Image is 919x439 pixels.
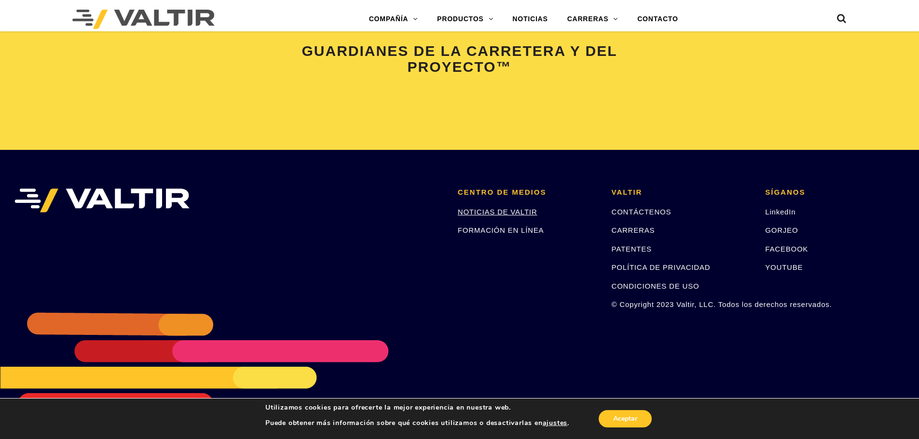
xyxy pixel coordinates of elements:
a: CARRERAS [612,226,655,234]
font: COMPAÑÍA [369,15,409,23]
a: LinkedIn [765,208,796,216]
font: SÍGANOS [765,188,805,196]
a: GORJEO [765,226,798,234]
a: COMPAÑÍA [359,10,427,29]
a: POLÍTICA DE PRIVACIDAD [612,263,711,271]
a: PATENTES [612,245,652,253]
a: YOUTUBE [765,263,803,271]
a: FACEBOOK [765,245,808,253]
font: Puede obtener más información sobre qué cookies utilizamos o desactivarlas en [265,418,543,427]
img: Valtir [72,10,215,29]
font: Aceptar [613,414,637,423]
font: NOTICIAS [512,15,548,23]
img: VALTIR [14,188,190,213]
font: VALTIR [612,188,643,196]
a: NOTICIAS [503,10,557,29]
font: CENTRO DE MEDIOS [458,188,547,196]
font: GUARDIANES DE LA CARRETERA Y DEL PROYECTO™ [302,43,617,75]
font: CARRERAS [567,15,609,23]
a: NOTICIAS DE VALTIR [458,208,537,216]
font: . [567,418,569,427]
a: CONTACTO [628,10,687,29]
font: PRODUCTOS [437,15,483,23]
a: PRODUCTOS [427,10,503,29]
button: ajustes [543,419,568,427]
a: CONTÁCTENOS [612,208,672,216]
button: Aceptar [599,410,652,427]
font: CONTACTO [637,15,678,23]
font: © Copyright 2023 Valtir, LLC. Todos los derechos reservados. [612,300,832,308]
font: Utilizamos cookies para ofrecerte la mejor experiencia en nuestra web. [265,403,511,412]
a: CARRERAS [558,10,628,29]
a: FORMACIÓN EN LÍNEA [458,226,544,234]
a: CONDICIONES DE USO [612,282,700,290]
